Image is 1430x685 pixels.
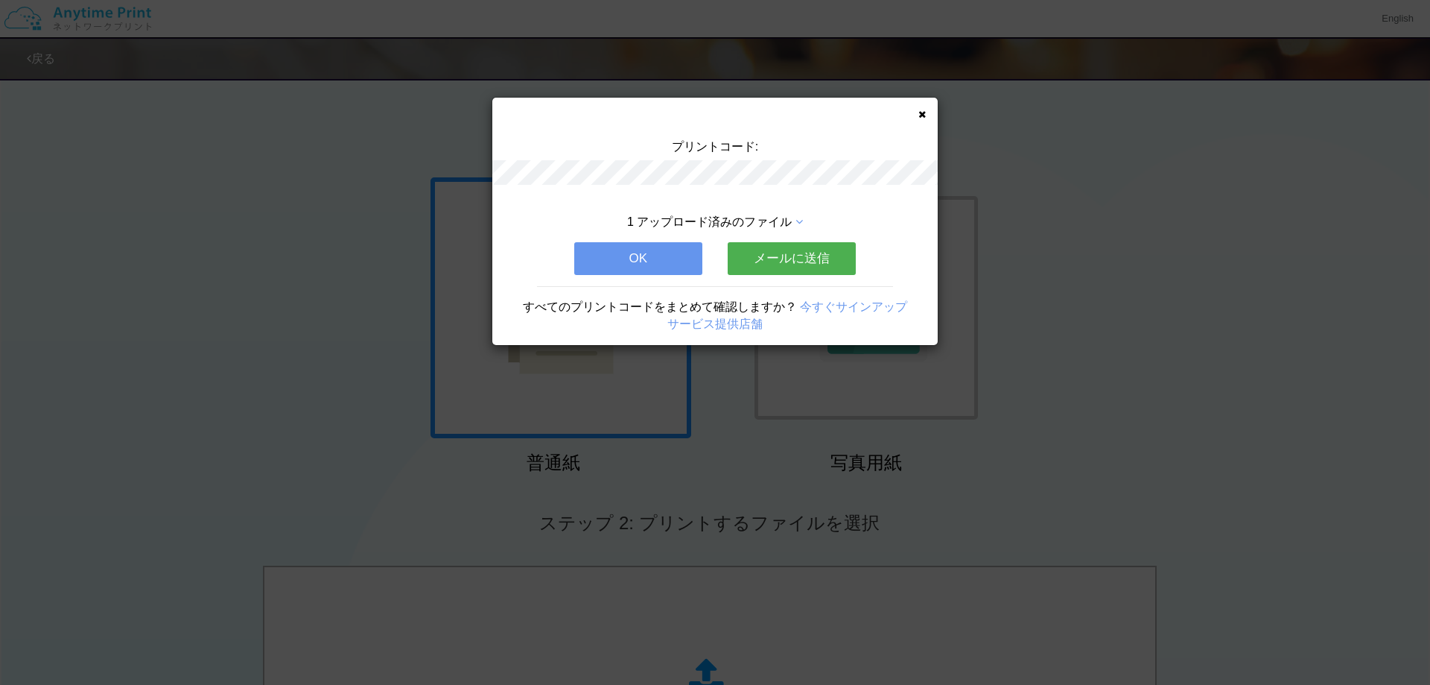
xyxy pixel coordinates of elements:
[672,140,758,153] span: プリントコード:
[627,215,792,228] span: 1 アップロード済みのファイル
[523,300,797,313] span: すべてのプリントコードをまとめて確認しますか？
[728,242,856,275] button: メールに送信
[574,242,702,275] button: OK
[800,300,907,313] a: 今すぐサインアップ
[667,318,763,330] a: サービス提供店舗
